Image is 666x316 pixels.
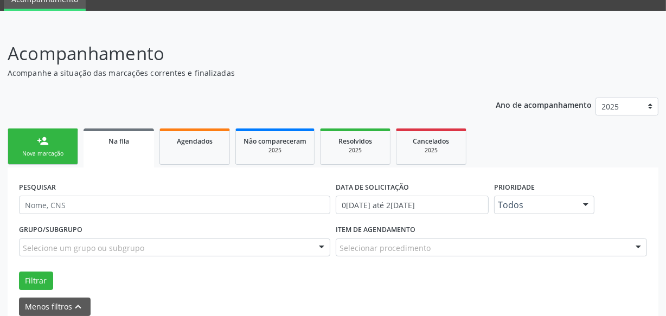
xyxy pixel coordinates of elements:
label: DATA DE SOLICITAÇÃO [336,179,409,196]
p: Acompanhamento [8,40,463,67]
label: Prioridade [494,179,535,196]
label: Item de agendamento [336,222,415,238]
label: Grupo/Subgrupo [19,222,82,238]
i: keyboard_arrow_up [73,301,85,313]
span: Resolvidos [338,137,372,146]
p: Acompanhe a situação das marcações correntes e finalizadas [8,67,463,79]
span: Cancelados [413,137,450,146]
div: 2025 [244,146,306,154]
span: Agendados [177,137,213,146]
div: Nova marcação [16,150,70,158]
input: Nome, CNS [19,196,330,214]
div: 2025 [328,146,382,154]
span: Na fila [108,137,129,146]
div: 2025 [404,146,458,154]
button: Filtrar [19,272,53,290]
p: Ano de acompanhamento [496,98,592,111]
div: person_add [37,135,49,147]
span: Não compareceram [244,137,306,146]
span: Selecionar procedimento [340,242,431,254]
span: Todos [498,199,572,210]
label: PESQUISAR [19,179,56,196]
input: Selecione um intervalo [336,196,489,214]
span: Selecione um grupo ou subgrupo [23,242,144,254]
